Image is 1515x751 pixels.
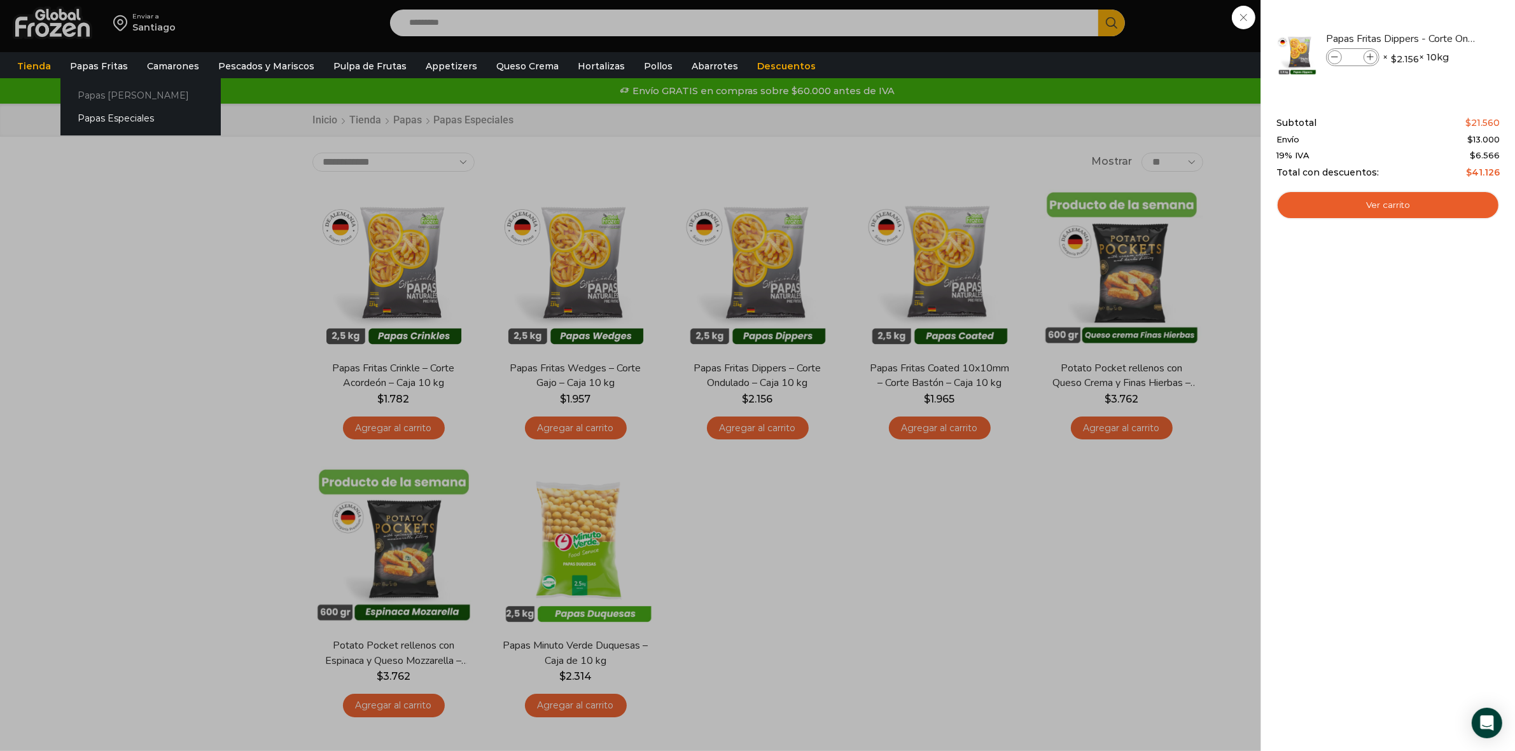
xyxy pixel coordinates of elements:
[1383,48,1449,66] span: × × 10kg
[571,54,631,78] a: Hortalizas
[1472,708,1502,738] div: Open Intercom Messenger
[1391,53,1397,65] span: $
[1276,151,1309,161] span: 19% IVA
[638,54,679,78] a: Pollos
[419,54,484,78] a: Appetizers
[1276,167,1379,178] span: Total con descuentos:
[141,54,206,78] a: Camarones
[64,54,134,78] a: Papas Fritas
[1466,167,1472,178] span: $
[60,107,221,130] a: Papas Especiales
[1343,50,1362,64] input: Product quantity
[11,54,57,78] a: Tienda
[685,54,744,78] a: Abarrotes
[490,54,565,78] a: Queso Crema
[1467,134,1500,144] bdi: 13.000
[1326,32,1477,46] a: Papas Fritas Dippers - Corte Ondulado - Caja 10 kg
[1470,150,1500,160] span: 6.566
[1466,167,1500,178] bdi: 41.126
[327,54,413,78] a: Pulpa de Frutas
[1276,118,1316,128] span: Subtotal
[751,54,822,78] a: Descuentos
[1276,191,1500,220] a: Ver carrito
[1276,135,1299,145] span: Envío
[1470,150,1476,160] span: $
[1465,117,1471,128] span: $
[212,54,321,78] a: Pescados y Mariscos
[1391,53,1419,65] bdi: 2.156
[1465,117,1500,128] bdi: 21.560
[1467,134,1473,144] span: $
[60,83,221,107] a: Papas [PERSON_NAME]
